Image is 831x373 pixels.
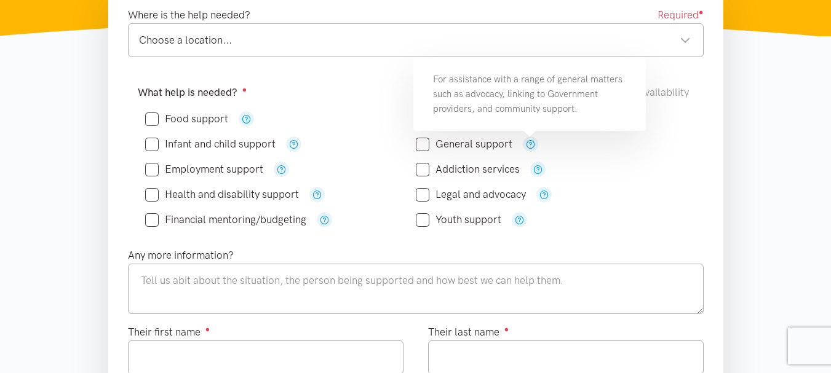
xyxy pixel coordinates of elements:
label: Infant and child support [145,139,276,149]
label: Financial mentoring/budgeting [145,214,306,225]
label: What help is needed? [138,84,247,101]
sup: ● [242,85,247,94]
label: Legal and advocacy [416,189,526,200]
label: Health and disability support [145,189,299,200]
div: Choose a location... [139,32,691,49]
label: Their first name [128,324,210,340]
label: Food support [145,114,228,124]
label: Youth support [416,214,501,225]
label: Employment support [145,164,263,175]
label: Addiction services [416,164,520,175]
div: For assistance with a range of general matters such as advocacy, linking to Government providers,... [413,57,646,131]
label: Their last name [428,324,509,340]
label: Any more information? [128,247,234,264]
sup: ● [504,324,509,334]
label: General support [416,139,512,149]
sup: ● [699,7,704,17]
label: Where is the help needed? [128,7,250,23]
sup: ● [205,324,210,334]
span: Required [658,7,704,23]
